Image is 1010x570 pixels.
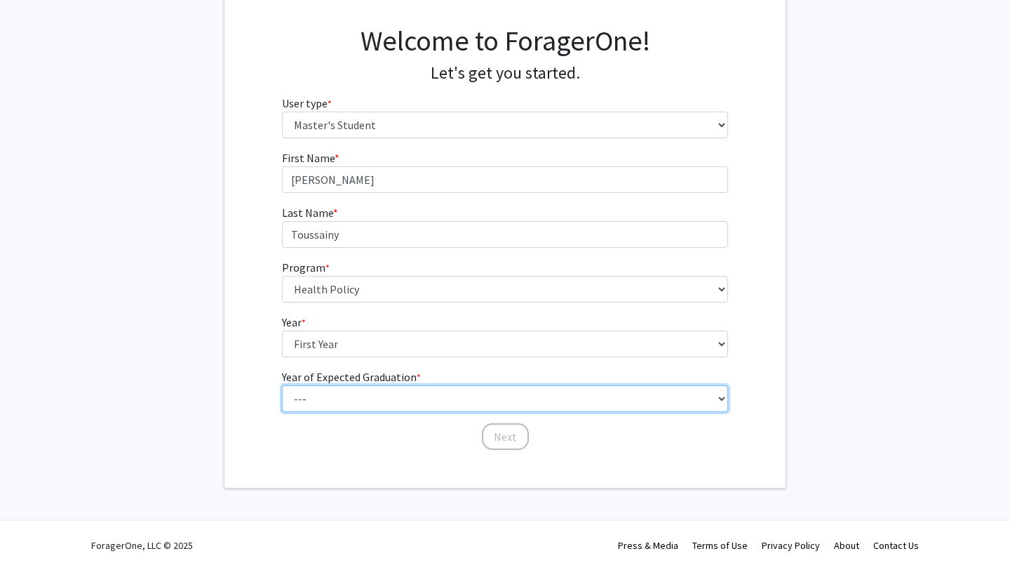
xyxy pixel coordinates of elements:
div: ForagerOne, LLC © 2025 [91,521,193,570]
h4: Let's get you started. [282,63,729,84]
label: User type [282,95,332,112]
button: Next [482,423,529,450]
label: Program [282,259,330,276]
a: Press & Media [618,539,678,552]
label: Year of Expected Graduation [282,369,421,385]
a: About [834,539,859,552]
a: Privacy Policy [762,539,820,552]
span: Last Name [282,206,333,220]
span: First Name [282,151,335,165]
a: Terms of Use [692,539,748,552]
iframe: Chat [11,507,60,559]
label: Year [282,314,306,331]
a: Contact Us [873,539,919,552]
h1: Welcome to ForagerOne! [282,24,729,58]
